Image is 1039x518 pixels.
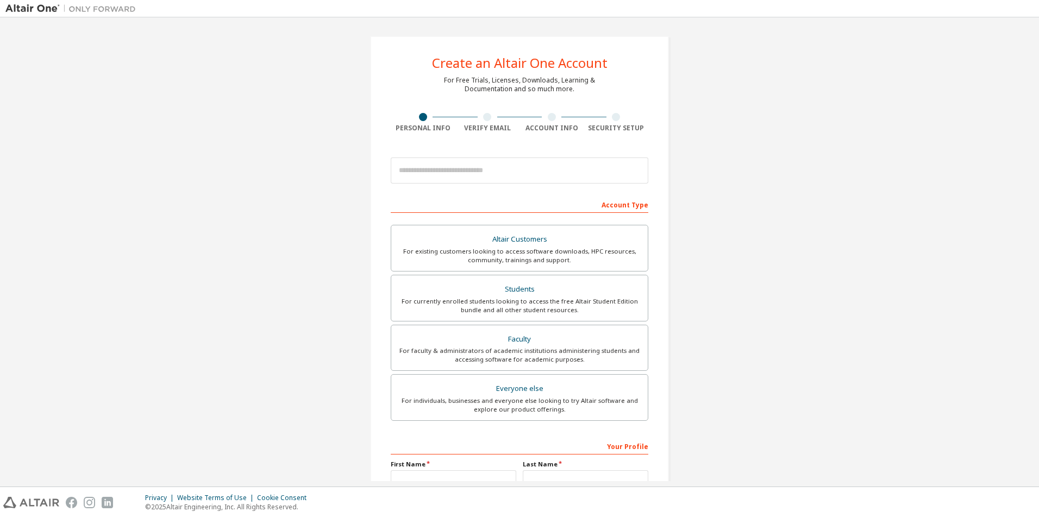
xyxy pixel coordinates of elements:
img: facebook.svg [66,497,77,508]
div: Account Info [519,124,584,132]
div: Your Profile [391,437,648,454]
p: © 2025 Altair Engineering, Inc. All Rights Reserved. [145,502,313,511]
img: linkedin.svg [102,497,113,508]
div: Faculty [398,332,641,347]
div: Website Terms of Use [177,494,257,502]
div: For individuals, businesses and everyone else looking to try Altair software and explore our prod... [398,396,641,414]
div: Cookie Consent [257,494,313,502]
div: Personal Info [391,124,455,132]
div: For faculty & administrators of academic institutions administering students and accessing softwa... [398,346,641,364]
div: Verify Email [455,124,520,132]
label: Last Name [523,460,648,469]
div: For Free Trials, Licenses, Downloads, Learning & Documentation and so much more. [444,76,595,93]
div: Everyone else [398,381,641,396]
div: Security Setup [584,124,649,132]
img: altair_logo.svg [3,497,59,508]
div: For currently enrolled students looking to access the free Altair Student Edition bundle and all ... [398,297,641,314]
div: Account Type [391,195,648,213]
div: Students [398,282,641,297]
label: First Name [391,460,516,469]
img: Altair One [5,3,141,14]
img: instagram.svg [84,497,95,508]
div: Altair Customers [398,232,641,247]
div: Create an Altair One Account [432,56,608,70]
div: For existing customers looking to access software downloads, HPC resources, community, trainings ... [398,247,641,264]
div: Privacy [145,494,177,502]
